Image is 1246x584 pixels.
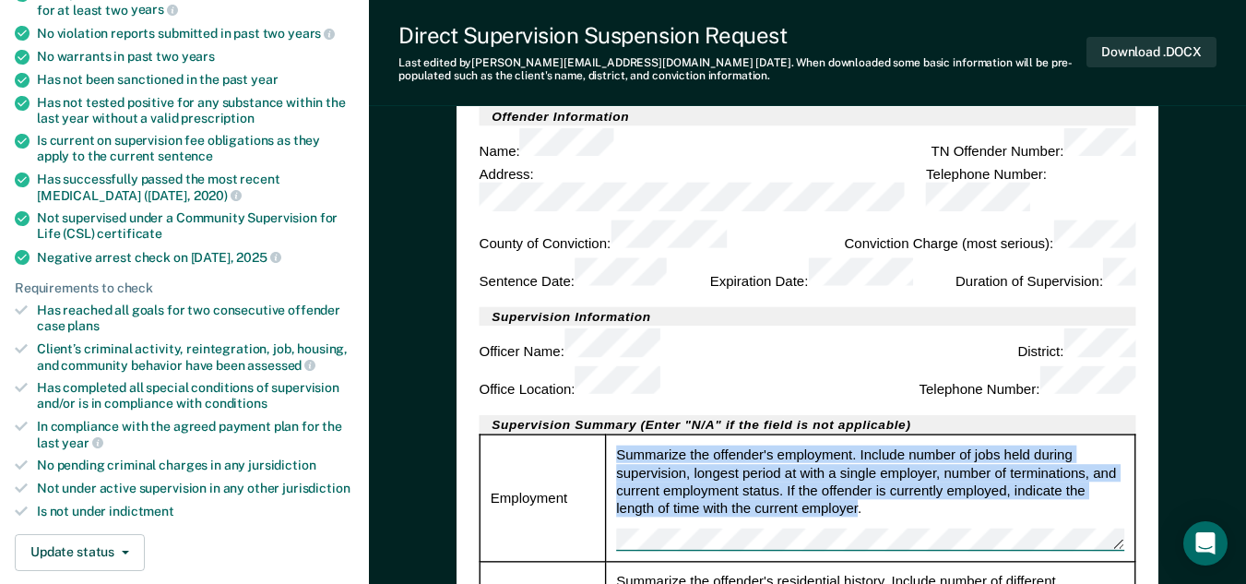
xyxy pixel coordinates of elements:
[480,106,1136,125] h2: Offender Information
[37,72,354,88] div: Has not been sanctioned in the past
[480,435,605,561] td: Employment
[932,127,1136,160] div: TN Offender Number :
[755,56,790,69] span: [DATE]
[37,95,354,126] div: Has not tested positive for any substance within the last year without a valid
[37,341,354,373] div: Client’s criminal activity, reintegration, job, housing, and community behavior have been
[37,481,354,496] div: Not under active supervision in any other
[845,220,1136,252] div: Conviction Charge (most serious) :
[616,446,1124,550] div: Summarize the offender's employment. Include number of jobs held during supervision, longest peri...
[480,365,661,398] div: Office Location :
[15,534,145,571] button: Update status
[131,2,178,17] span: years
[920,365,1136,398] div: Telephone Number :
[282,481,350,495] span: jurisdiction
[67,318,99,333] span: plans
[194,188,242,203] span: 2020)
[480,164,927,214] div: Address :
[97,226,161,241] span: certificate
[955,257,1135,290] div: Duration of Supervision :
[15,280,354,296] div: Requirements to check
[480,328,660,361] div: Officer Name :
[109,504,174,518] span: indictment
[710,257,913,290] div: Expiration Date :
[37,210,354,242] div: Not supervised under a Community Supervision for Life (CSL)
[37,49,354,65] div: No warrants in past two
[480,220,728,252] div: County of Conviction :
[37,133,354,164] div: Is current on supervision fee obligations as they apply to the current
[205,396,267,411] span: conditions
[158,149,213,163] span: sentence
[37,172,354,203] div: Has successfully passed the most recent [MEDICAL_DATA] ([DATE],
[480,307,1136,326] h2: Supervision Information
[62,435,102,450] span: year
[398,22,1086,49] div: Direct Supervision Suspension Request
[182,49,215,64] span: years
[1018,328,1136,361] div: District :
[1183,521,1228,566] div: Open Intercom Messenger
[37,458,354,473] div: No pending criminal charges in any
[480,257,668,290] div: Sentence Date :
[398,56,1086,83] div: Last edited by [PERSON_NAME][EMAIL_ADDRESS][DOMAIN_NAME] . When downloaded some basic information...
[37,504,354,519] div: Is not under
[37,419,354,450] div: In compliance with the agreed payment plan for the last
[480,127,614,160] div: Name :
[37,249,354,266] div: Negative arrest check on [DATE],
[37,380,354,411] div: Has completed all special conditions of supervision and/or is in compliance with
[248,458,315,472] span: jursidiction
[288,26,335,41] span: years
[247,358,315,373] span: assessed
[181,111,254,125] span: prescription
[926,164,1135,214] div: Telephone Number :
[37,25,354,42] div: No violation reports submitted in past two
[1086,37,1216,67] button: Download .DOCX
[251,72,278,87] span: year
[37,303,354,334] div: Has reached all goals for two consecutive offender case
[480,415,1136,434] h2: Supervision Summary (Enter "N/A" if the field is not applicable)
[236,250,280,265] span: 2025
